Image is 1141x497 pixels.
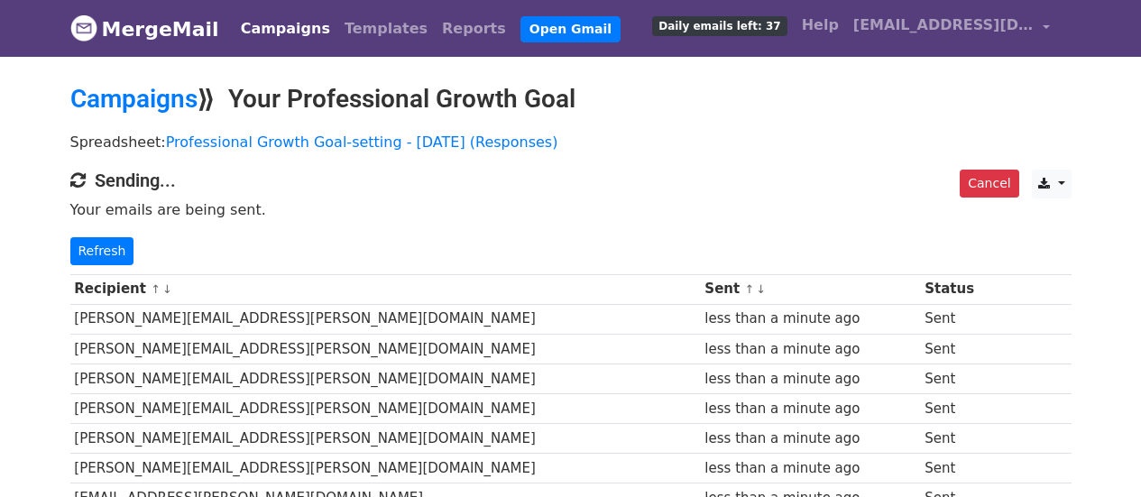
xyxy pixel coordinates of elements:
td: Sent [920,304,998,334]
a: Cancel [960,170,1018,198]
div: less than a minute ago [704,308,916,329]
a: ↓ [162,282,172,296]
a: [EMAIL_ADDRESS][DOMAIN_NAME] [846,7,1057,50]
td: Sent [920,454,998,483]
td: [PERSON_NAME][EMAIL_ADDRESS][PERSON_NAME][DOMAIN_NAME] [70,364,701,393]
td: [PERSON_NAME][EMAIL_ADDRESS][PERSON_NAME][DOMAIN_NAME] [70,334,701,364]
a: MergeMail [70,10,219,48]
a: Refresh [70,237,134,265]
td: Sent [920,393,998,423]
p: Spreadsheet: [70,133,1072,152]
a: ↑ [151,282,161,296]
th: Recipient [70,274,701,304]
h2: ⟫ Your Professional Growth Goal [70,84,1072,115]
a: ↑ [744,282,754,296]
span: Daily emails left: 37 [652,16,787,36]
td: Sent [920,334,998,364]
a: Campaigns [234,11,337,47]
a: Professional Growth Goal-setting - [DATE] (Responses) [166,133,558,151]
th: Sent [701,274,921,304]
th: Status [920,274,998,304]
a: Help [795,7,846,43]
div: less than a minute ago [704,399,916,419]
h4: Sending... [70,170,1072,191]
td: Sent [920,364,998,393]
div: less than a minute ago [704,369,916,390]
td: [PERSON_NAME][EMAIL_ADDRESS][PERSON_NAME][DOMAIN_NAME] [70,454,701,483]
p: Your emails are being sent. [70,200,1072,219]
td: [PERSON_NAME][EMAIL_ADDRESS][PERSON_NAME][DOMAIN_NAME] [70,424,701,454]
span: [EMAIL_ADDRESS][DOMAIN_NAME] [853,14,1034,36]
td: Sent [920,424,998,454]
div: less than a minute ago [704,428,916,449]
a: Open Gmail [520,16,621,42]
img: MergeMail logo [70,14,97,41]
div: less than a minute ago [704,458,916,479]
a: ↓ [756,282,766,296]
a: Daily emails left: 37 [645,7,794,43]
td: [PERSON_NAME][EMAIL_ADDRESS][PERSON_NAME][DOMAIN_NAME] [70,393,701,423]
a: Reports [435,11,513,47]
a: Campaigns [70,84,198,114]
div: less than a minute ago [704,339,916,360]
td: [PERSON_NAME][EMAIL_ADDRESS][PERSON_NAME][DOMAIN_NAME] [70,304,701,334]
a: Templates [337,11,435,47]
